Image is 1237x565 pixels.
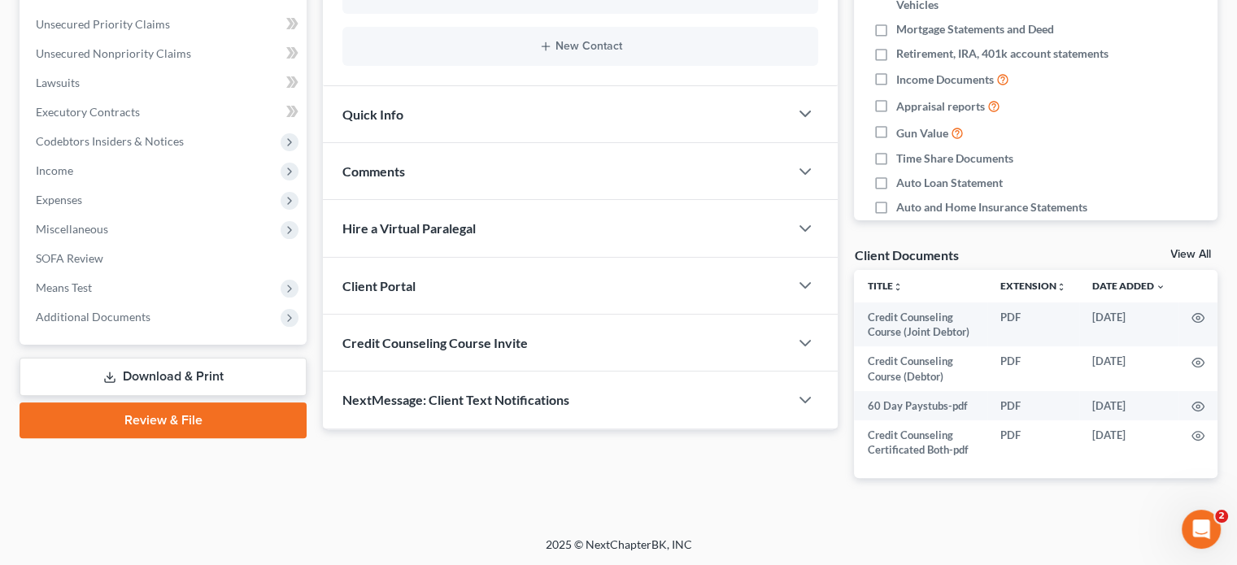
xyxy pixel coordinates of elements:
[36,310,150,324] span: Additional Documents
[36,134,184,148] span: Codebtors Insiders & Notices
[1170,249,1211,260] a: View All
[896,21,1054,37] span: Mortgage Statements and Deed
[854,302,987,347] td: Credit Counseling Course (Joint Debtor)
[896,72,994,88] span: Income Documents
[892,282,902,292] i: unfold_more
[1156,282,1165,292] i: expand_more
[867,280,902,292] a: Titleunfold_more
[1215,510,1228,523] span: 2
[854,391,987,420] td: 60 Day Paystubs-pdf
[896,46,1109,62] span: Retirement, IRA, 401k account statements
[896,199,1087,215] span: Auto and Home Insurance Statements
[36,17,170,31] span: Unsecured Priority Claims
[1079,346,1178,391] td: [DATE]
[342,106,403,122] span: Quick Info
[987,302,1079,347] td: PDF
[854,246,958,263] div: Client Documents
[342,278,416,293] span: Client Portal
[854,420,987,465] td: Credit Counseling Certificated Both-pdf
[36,163,73,177] span: Income
[1079,391,1178,420] td: [DATE]
[23,244,307,273] a: SOFA Review
[987,346,1079,391] td: PDF
[342,163,405,179] span: Comments
[342,220,476,236] span: Hire a Virtual Paralegal
[355,40,805,53] button: New Contact
[36,280,92,294] span: Means Test
[896,150,1013,167] span: Time Share Documents
[342,392,569,407] span: NextMessage: Client Text Notifications
[20,358,307,396] a: Download & Print
[36,76,80,89] span: Lawsuits
[896,125,948,141] span: Gun Value
[1092,280,1165,292] a: Date Added expand_more
[987,420,1079,465] td: PDF
[1079,302,1178,347] td: [DATE]
[896,175,1003,191] span: Auto Loan Statement
[36,251,103,265] span: SOFA Review
[23,68,307,98] a: Lawsuits
[896,98,985,115] span: Appraisal reports
[23,39,307,68] a: Unsecured Nonpriority Claims
[36,46,191,60] span: Unsecured Nonpriority Claims
[854,346,987,391] td: Credit Counseling Course (Debtor)
[987,391,1079,420] td: PDF
[1079,420,1178,465] td: [DATE]
[1182,510,1221,549] iframe: Intercom live chat
[1056,282,1066,292] i: unfold_more
[23,10,307,39] a: Unsecured Priority Claims
[36,193,82,206] span: Expenses
[342,335,528,350] span: Credit Counseling Course Invite
[20,402,307,438] a: Review & File
[36,105,140,119] span: Executory Contracts
[23,98,307,127] a: Executory Contracts
[1000,280,1066,292] a: Extensionunfold_more
[36,222,108,236] span: Miscellaneous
